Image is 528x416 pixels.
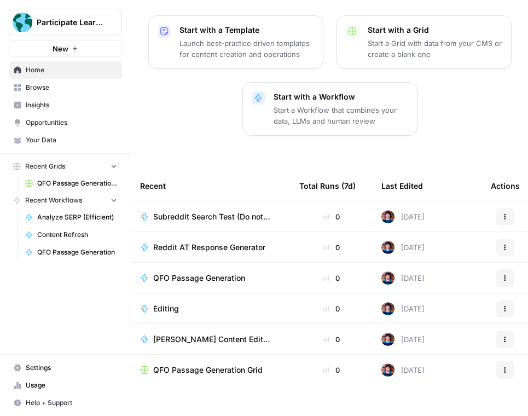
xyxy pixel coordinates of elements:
div: [DATE] [381,302,425,315]
span: Usage [26,380,117,390]
p: Start a Workflow that combines your data, LLMs and human review [274,105,408,126]
a: Browse [9,79,122,96]
span: Recent Grids [25,161,65,171]
a: QFO Passage Generation Grid [140,365,282,375]
a: Your Data [9,131,122,149]
div: 0 [299,334,364,345]
img: Participate Learning Logo [13,13,32,32]
p: Launch best-practice driven templates for content creation and operations [179,38,314,60]
span: Participate Learning [37,17,103,28]
span: Analyze SERP (Efficient) [37,212,117,222]
span: QFO Passage Generation [153,273,245,284]
div: Actions [491,171,520,201]
span: QFO Passage Generation [37,247,117,257]
span: Your Data [26,135,117,145]
a: Analyze SERP (Efficient) [20,209,122,226]
p: Start with a Grid [368,25,502,36]
a: Insights [9,96,122,114]
span: Recent Workflows [25,195,82,205]
div: 0 [299,242,364,253]
img: d1s4gsy8a4mul096yvnrslvas6mb [381,302,394,315]
span: Insights [26,100,117,110]
div: Recent [140,171,282,201]
div: Last Edited [381,171,423,201]
div: [DATE] [381,210,425,223]
div: Total Runs (7d) [299,171,356,201]
a: Editing [140,303,282,314]
a: Opportunities [9,114,122,131]
button: Recent Workflows [9,192,122,209]
a: [PERSON_NAME] Content Edit Test [140,334,282,345]
div: 0 [299,211,364,222]
img: d1s4gsy8a4mul096yvnrslvas6mb [381,241,394,254]
span: New [53,43,68,54]
img: d1s4gsy8a4mul096yvnrslvas6mb [381,333,394,346]
div: 0 [299,273,364,284]
span: [PERSON_NAME] Content Edit Test [153,334,273,345]
button: Start with a WorkflowStart a Workflow that combines your data, LLMs and human review [242,82,417,136]
span: Help + Support [26,398,117,408]
span: Settings [26,363,117,373]
img: d1s4gsy8a4mul096yvnrslvas6mb [381,210,394,223]
div: [DATE] [381,241,425,254]
a: Settings [9,359,122,377]
span: Content Refresh [37,230,117,240]
a: Usage [9,377,122,394]
span: Browse [26,83,117,93]
button: Help + Support [9,394,122,412]
div: [DATE] [381,333,425,346]
span: Home [26,65,117,75]
a: Reddit AT Response Generator [140,242,282,253]
a: QFO Passage Generation [20,244,122,261]
button: New [9,41,122,57]
button: Workspace: Participate Learning [9,9,122,36]
div: [DATE] [381,363,425,377]
a: Home [9,61,122,79]
span: Editing [153,303,179,314]
p: Start with a Workflow [274,91,408,102]
a: Content Refresh [20,226,122,244]
div: 0 [299,303,364,314]
img: d1s4gsy8a4mul096yvnrslvas6mb [381,363,394,377]
p: Start a Grid with data from your CMS or create a blank one [368,38,502,60]
button: Recent Grids [9,158,122,175]
div: 0 [299,365,364,375]
button: Start with a TemplateLaunch best-practice driven templates for content creation and operations [148,15,323,69]
p: Start with a Template [179,25,314,36]
span: QFO Passage Generation Grid [37,178,117,188]
img: d1s4gsy8a4mul096yvnrslvas6mb [381,271,394,285]
span: QFO Passage Generation Grid [153,365,263,375]
span: Subreddit Search Test (Do not run) [153,211,273,222]
a: Subreddit Search Test (Do not run) [140,211,282,222]
div: [DATE] [381,271,425,285]
span: Reddit AT Response Generator [153,242,265,253]
button: Start with a GridStart a Grid with data from your CMS or create a blank one [336,15,512,69]
span: Opportunities [26,118,117,128]
a: QFO Passage Generation [140,273,282,284]
a: QFO Passage Generation Grid [20,175,122,192]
